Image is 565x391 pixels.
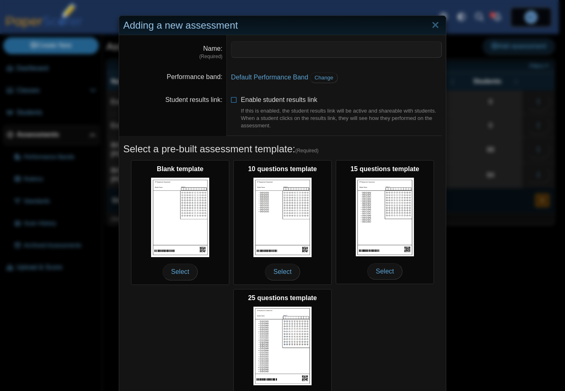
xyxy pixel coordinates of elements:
[314,75,333,81] span: Change
[241,107,442,130] div: If this is enabled, the student results link will be active and shareable with students. When a s...
[165,96,223,103] label: Student results link
[429,18,442,32] a: Close
[167,73,222,80] label: Performance band
[241,96,442,129] span: Enable student results link
[295,147,319,154] span: (Required)
[123,53,222,60] dfn: (Required)
[367,263,402,280] span: Select
[231,74,308,81] a: Default Performance Band
[310,72,338,83] a: Change
[253,307,312,385] img: scan_sheet_25_questions.png
[151,178,209,257] img: scan_sheet_blank.png
[350,165,419,172] b: 15 questions template
[203,45,222,52] label: Name
[119,16,446,35] div: Adding a new assessment
[163,264,198,280] span: Select
[123,142,442,156] h5: Select a pre-built assessment template:
[248,165,317,172] b: 10 questions template
[157,165,203,172] b: Blank template
[356,178,414,256] img: scan_sheet_15_questions.png
[253,178,312,257] img: scan_sheet_10_questions.png
[248,294,317,301] b: 25 questions template
[265,264,300,280] span: Select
